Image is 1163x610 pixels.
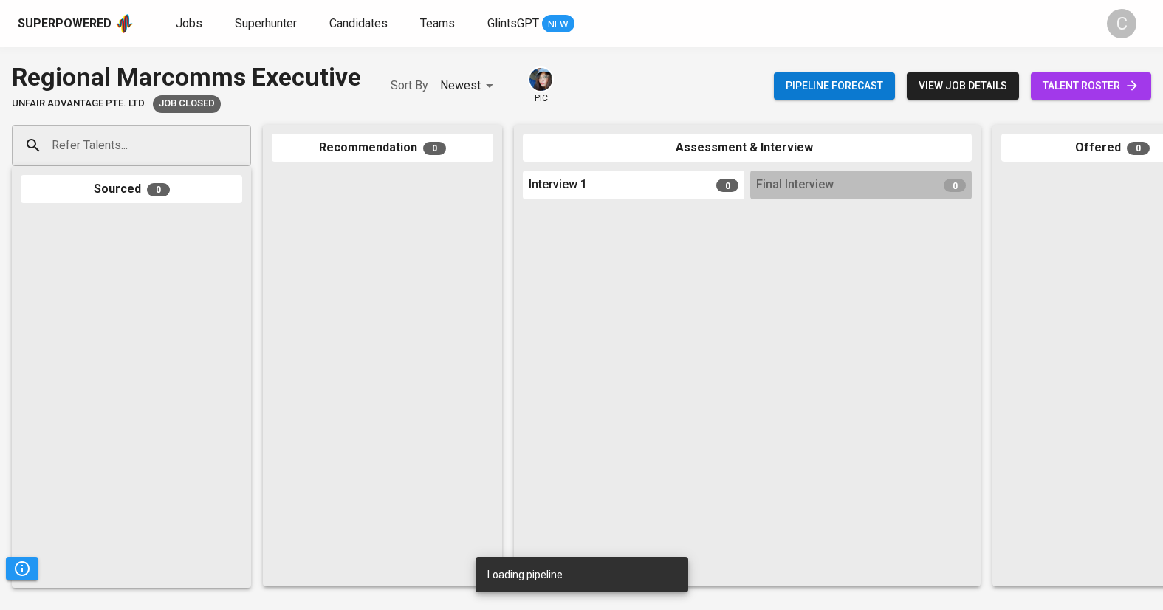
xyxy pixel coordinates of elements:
span: Unfair Advantage Pte. Ltd. [12,97,147,111]
div: Superpowered [18,16,112,32]
span: Superhunter [235,16,297,30]
button: Open [243,144,246,147]
span: Pipeline forecast [786,77,883,95]
span: Job Closed [153,97,221,111]
span: GlintsGPT [487,16,539,30]
button: Pipeline Triggers [6,557,38,580]
button: Pipeline forecast [774,72,895,100]
a: GlintsGPT NEW [487,15,574,33]
div: C [1107,9,1136,38]
a: Candidates [329,15,391,33]
a: Superhunter [235,15,300,33]
a: Teams [420,15,458,33]
a: talent roster [1031,72,1151,100]
img: app logo [114,13,134,35]
span: talent roster [1043,77,1139,95]
span: Teams [420,16,455,30]
span: 0 [423,142,446,155]
span: view job details [919,77,1007,95]
img: diazagista@glints.com [529,68,552,91]
a: Jobs [176,15,205,33]
p: Newest [440,77,481,95]
span: Jobs [176,16,202,30]
p: Sort By [391,77,428,95]
div: Assessment & Interview [523,134,972,162]
span: 0 [944,179,966,192]
div: Client decided to hold the position for >14 days [153,95,221,113]
div: Sourced [21,175,242,204]
button: view job details [907,72,1019,100]
div: Regional Marcomms Executive [12,59,361,95]
span: NEW [542,17,574,32]
a: Superpoweredapp logo [18,13,134,35]
span: 0 [716,179,738,192]
div: Newest [440,72,498,100]
span: 0 [147,183,170,196]
span: Candidates [329,16,388,30]
span: Final Interview [756,177,834,193]
div: pic [528,66,554,105]
div: Recommendation [272,134,493,162]
span: Interview 1 [529,177,587,193]
div: Loading pipeline [487,561,563,588]
span: 0 [1127,142,1150,155]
